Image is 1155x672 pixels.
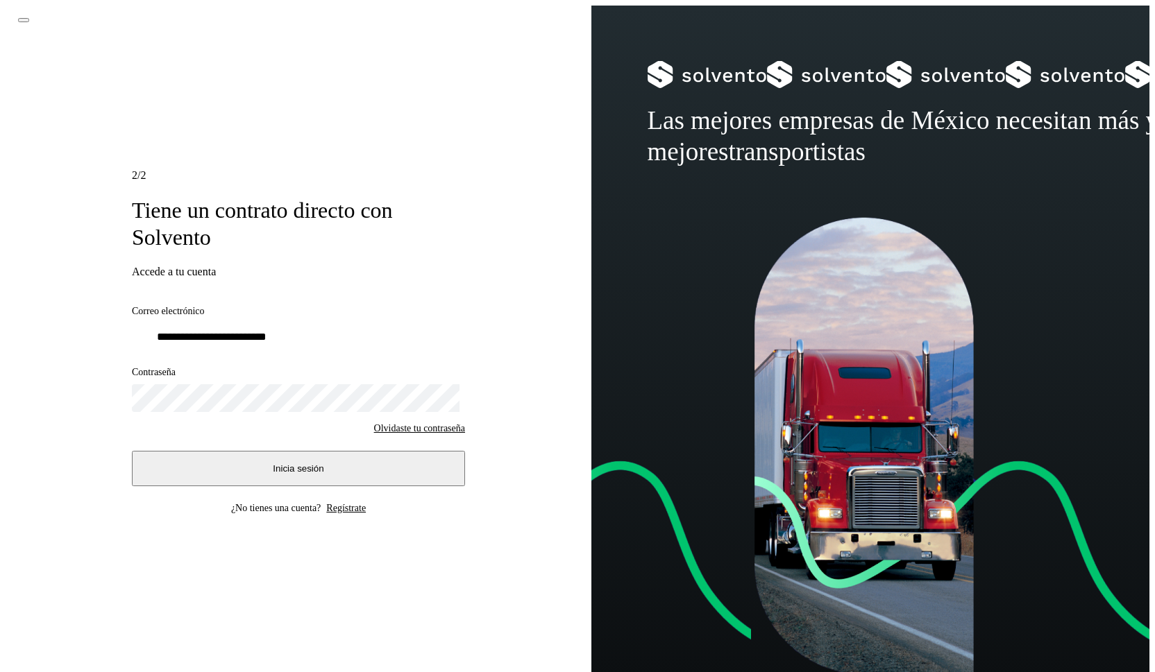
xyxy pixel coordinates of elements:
[132,451,465,486] button: Inicia sesión
[132,266,465,278] h3: Accede a tu cuenta
[132,197,465,250] h1: Tiene un contrato directo con Solvento
[132,169,465,182] div: /2
[231,503,321,514] p: ¿No tienes una cuenta?
[374,423,465,434] a: Olvidaste tu contraseña
[132,306,465,318] label: Correo electrónico
[729,137,866,166] span: transportistas
[132,367,465,379] label: Contraseña
[326,503,366,514] a: Regístrate
[132,169,137,181] span: 2
[273,463,323,474] span: Inicia sesión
